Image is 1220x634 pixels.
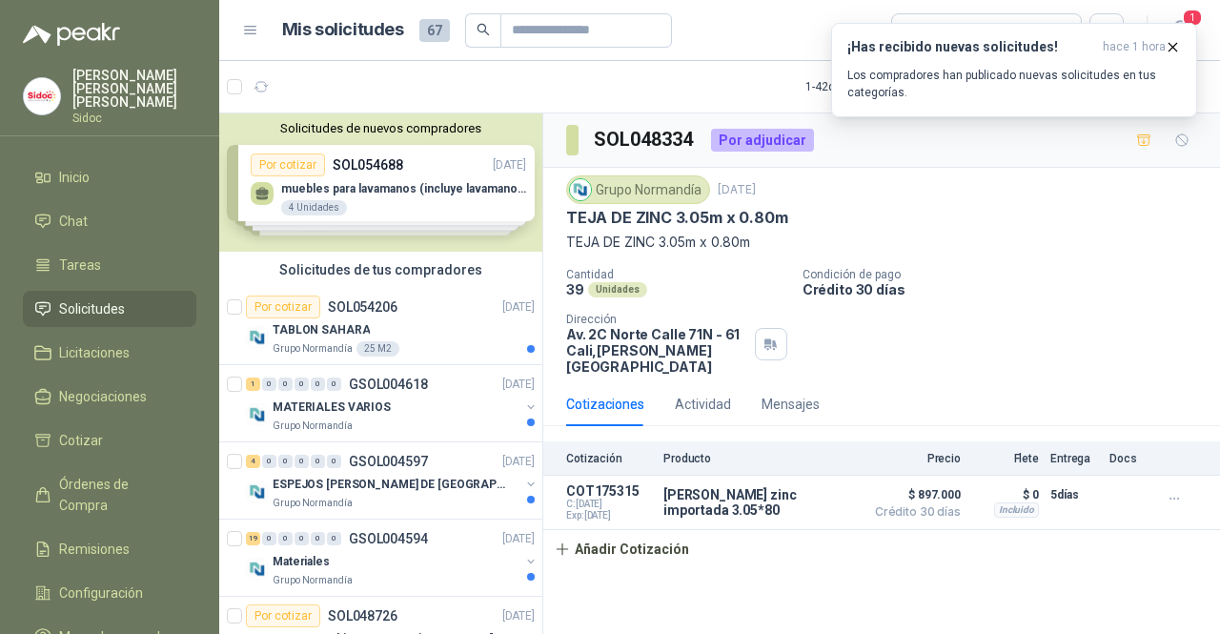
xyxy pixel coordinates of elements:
[994,502,1039,518] div: Incluido
[327,378,341,391] div: 0
[23,159,196,195] a: Inicio
[262,532,276,545] div: 0
[1163,13,1197,48] button: 1
[594,125,696,154] h3: SOL048334
[566,175,710,204] div: Grupo Normandía
[273,341,353,357] p: Grupo Normandía
[246,558,269,581] img: Company Logo
[24,78,60,114] img: Company Logo
[262,455,276,468] div: 0
[419,19,450,42] span: 67
[273,573,353,588] p: Grupo Normandía
[23,291,196,327] a: Solicitudes
[59,255,101,276] span: Tareas
[246,532,260,545] div: 19
[349,532,428,545] p: GSOL004594
[278,532,293,545] div: 0
[246,326,269,349] img: Company Logo
[295,378,309,391] div: 0
[246,403,269,426] img: Company Logo
[327,532,341,545] div: 0
[59,583,143,603] span: Configuración
[295,532,309,545] div: 0
[803,268,1212,281] p: Condición de pago
[273,419,353,434] p: Grupo Normandía
[502,607,535,625] p: [DATE]
[278,378,293,391] div: 0
[570,179,591,200] img: Company Logo
[273,399,391,417] p: MATERIALES VARIOS
[847,39,1095,55] h3: ¡Has recibido nuevas solicitudes!
[311,378,325,391] div: 0
[59,167,90,188] span: Inicio
[566,208,787,228] p: TEJA DE ZINC 3.05m x 0.80m
[23,203,196,239] a: Chat
[273,476,510,494] p: ESPEJOS [PERSON_NAME] DE [GEOGRAPHIC_DATA][DATE]
[273,321,370,339] p: TABLON SAHARA
[566,452,652,465] p: Cotización
[1103,39,1166,55] span: hace 1 hora
[543,530,700,568] button: Añadir Cotización
[762,394,820,415] div: Mensajes
[246,450,539,511] a: 4 0 0 0 0 0 GSOL004597[DATE] Company LogoESPEJOS [PERSON_NAME] DE [GEOGRAPHIC_DATA][DATE]Grupo No...
[327,455,341,468] div: 0
[72,112,196,124] p: Sidoc
[246,378,260,391] div: 1
[328,609,397,623] p: SOL048726
[865,452,961,465] p: Precio
[1050,452,1098,465] p: Entrega
[59,474,178,516] span: Órdenes de Compra
[847,67,1181,101] p: Los compradores han publicado nuevas solicitudes en tus categorías.
[59,539,130,560] span: Remisiones
[865,483,961,506] span: $ 897.000
[219,113,542,252] div: Solicitudes de nuevos compradoresPor cotizarSOL054688[DATE] muebles para lavamanos (incluye lavam...
[246,296,320,318] div: Por cotizar
[502,453,535,471] p: [DATE]
[831,23,1197,117] button: ¡Has recibido nuevas solicitudes!hace 1 hora Los compradores han publicado nuevas solicitudes en ...
[219,252,542,288] div: Solicitudes de tus compradores
[502,530,535,548] p: [DATE]
[1050,483,1098,506] p: 5 días
[219,288,542,365] a: Por cotizarSOL054206[DATE] Company LogoTABLON SAHARAGrupo Normandía25 M2
[23,23,120,46] img: Logo peakr
[59,298,125,319] span: Solicitudes
[227,121,535,135] button: Solicitudes de nuevos compradores
[246,604,320,627] div: Por cotizar
[72,69,196,109] p: [PERSON_NAME] [PERSON_NAME] [PERSON_NAME]
[59,342,130,363] span: Licitaciones
[972,483,1039,506] p: $ 0
[972,452,1039,465] p: Flete
[278,455,293,468] div: 0
[23,378,196,415] a: Negociaciones
[23,531,196,567] a: Remisiones
[311,532,325,545] div: 0
[663,487,854,518] p: [PERSON_NAME] zinc importada 3.05*80
[273,553,330,571] p: Materiales
[23,335,196,371] a: Licitaciones
[566,268,787,281] p: Cantidad
[566,232,1197,253] p: TEJA DE ZINC 3.05m x 0.80m
[566,483,652,499] p: COT175315
[718,181,756,199] p: [DATE]
[711,129,814,152] div: Por adjudicar
[566,313,747,326] p: Dirección
[663,452,854,465] p: Producto
[1182,9,1203,27] span: 1
[246,527,539,588] a: 19 0 0 0 0 0 GSOL004594[DATE] Company LogoMaterialesGrupo Normandía
[675,394,731,415] div: Actividad
[246,373,539,434] a: 1 0 0 0 0 0 GSOL004618[DATE] Company LogoMATERIALES VARIOSGrupo Normandía
[502,298,535,317] p: [DATE]
[59,386,147,407] span: Negociaciones
[23,247,196,283] a: Tareas
[566,499,652,510] span: C: [DATE]
[803,281,1212,297] p: Crédito 30 días
[566,326,747,375] p: Av. 2C Norte Calle 71N - 61 Cali , [PERSON_NAME][GEOGRAPHIC_DATA]
[59,211,88,232] span: Chat
[282,16,404,44] h1: Mis solicitudes
[295,455,309,468] div: 0
[588,282,647,297] div: Unidades
[273,496,353,511] p: Grupo Normandía
[904,20,944,41] div: Todas
[349,455,428,468] p: GSOL004597
[566,510,652,522] span: Exp: [DATE]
